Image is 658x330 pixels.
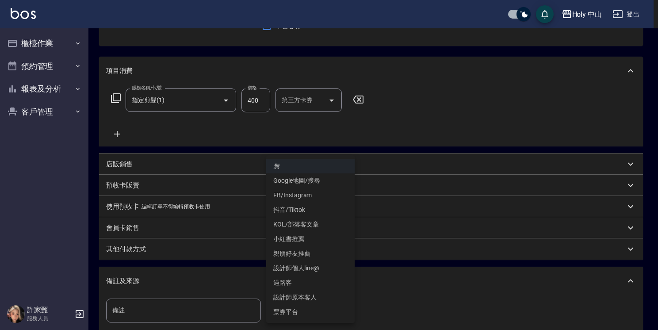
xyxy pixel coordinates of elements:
[266,232,355,246] li: 小紅書推薦
[266,173,355,188] li: Google地圖/搜尋
[273,161,279,171] em: 無
[266,290,355,305] li: 設計師原本客人
[266,217,355,232] li: KOL/部落客文章
[266,203,355,217] li: 抖音/Tiktok
[266,276,355,290] li: 過路客
[266,261,355,276] li: 設計師個人line@
[266,188,355,203] li: FB/Instagram
[266,305,355,319] li: 票券平台
[266,246,355,261] li: 親朋好友推薦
